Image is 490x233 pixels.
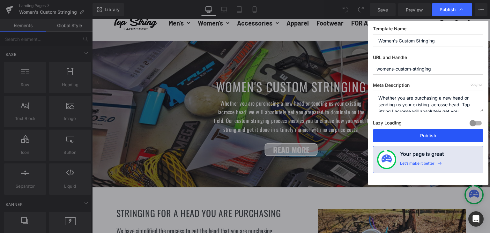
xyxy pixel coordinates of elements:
label: Template Name [373,26,483,34]
a: READ MORE [173,124,226,137]
label: Meta Description [373,82,483,91]
span: 292 [471,83,476,87]
div: Let’s make it better [400,161,434,169]
label: Lazy Loading [373,119,402,129]
p: Whether you are purchasing a new head or sending us your existing lacrosse head, we will absolute... [121,80,277,115]
span: READ MORE [181,124,217,136]
button: Publish [373,129,483,142]
h4: Your page is great [400,150,444,161]
span: Publish [440,7,456,12]
u: STRINGING FOR A HEAD YOU ARE PURCHASING [24,187,189,200]
div: Open Intercom Messenger [468,211,484,227]
img: onboarding-status.svg [382,154,392,165]
label: URL and Handle [373,55,483,63]
span: /320 [471,83,483,87]
textarea: Whether you are purchasing a new head or sending us your existing lacrosse head, Top String Lacro... [373,91,483,112]
h1: WOMEN'S CUSTOM STRINGING [121,60,277,75]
